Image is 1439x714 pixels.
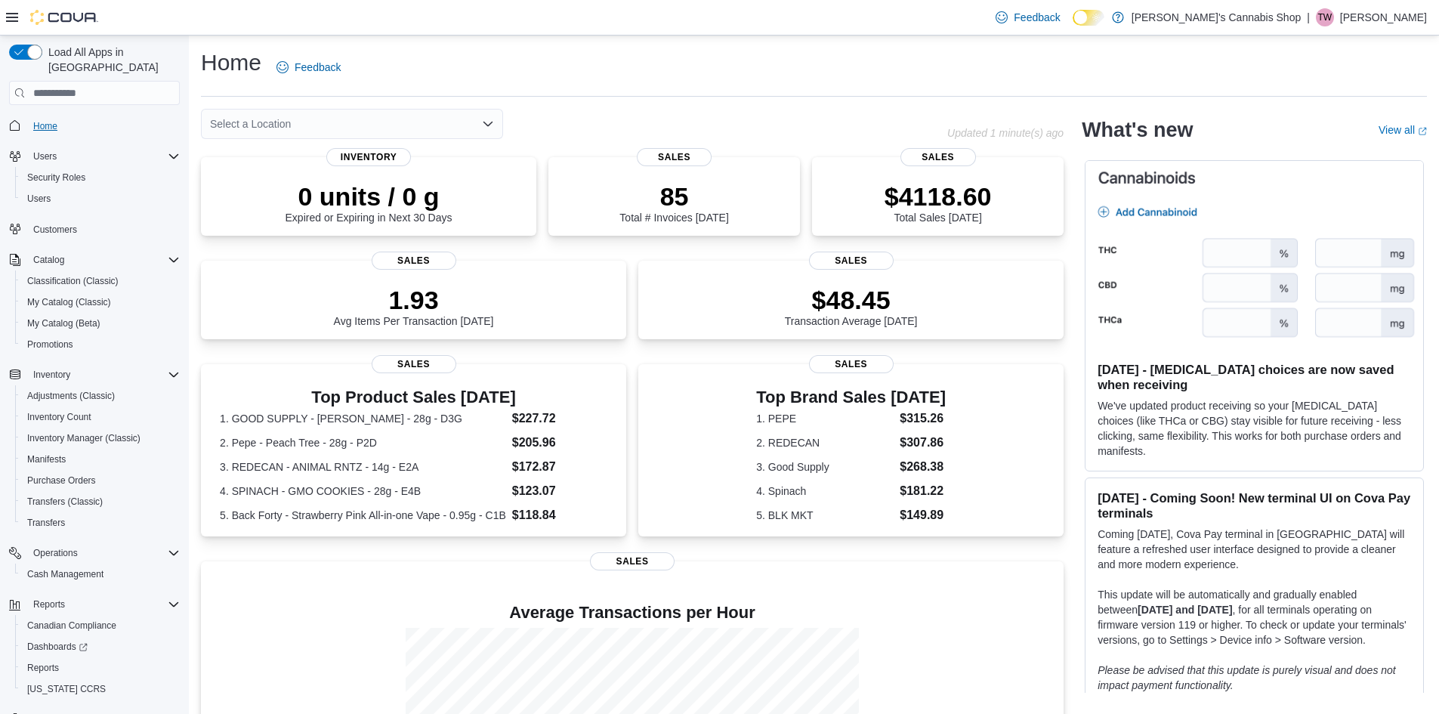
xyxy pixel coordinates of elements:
span: Catalog [27,251,180,269]
h1: Home [201,48,261,78]
span: Feedback [295,60,341,75]
h3: [DATE] - Coming Soon! New terminal UI on Cova Pay terminals [1098,490,1411,521]
span: Inventory [33,369,70,381]
a: Users [21,190,57,208]
button: My Catalog (Classic) [15,292,186,313]
button: Security Roles [15,167,186,188]
div: Total # Invoices [DATE] [619,181,728,224]
span: TW [1318,8,1332,26]
div: Taylor Willson [1316,8,1334,26]
div: Avg Items Per Transaction [DATE] [334,285,494,327]
span: My Catalog (Beta) [21,314,180,332]
button: Reports [27,595,71,614]
span: Transfers [27,517,65,529]
span: Sales [590,552,675,570]
button: Inventory [27,366,76,384]
a: Dashboards [15,636,186,657]
a: Adjustments (Classic) [21,387,121,405]
button: Classification (Classic) [15,270,186,292]
a: Inventory Manager (Classic) [21,429,147,447]
button: Promotions [15,334,186,355]
dd: $172.87 [512,458,607,476]
button: Users [3,146,186,167]
span: Inventory Count [27,411,91,423]
p: $4118.60 [885,181,992,212]
button: My Catalog (Beta) [15,313,186,334]
p: | [1307,8,1310,26]
span: Inventory Count [21,408,180,426]
a: Inventory Count [21,408,97,426]
span: Washington CCRS [21,680,180,698]
span: Users [33,150,57,162]
span: Sales [637,148,712,166]
button: Home [3,114,186,136]
button: Users [27,147,63,165]
span: Reports [27,595,180,614]
span: Classification (Classic) [21,272,180,290]
a: Transfers [21,514,71,532]
p: Coming [DATE], Cova Pay terminal in [GEOGRAPHIC_DATA] will feature a refreshed user interface des... [1098,527,1411,572]
span: Catalog [33,254,64,266]
p: [PERSON_NAME] [1340,8,1427,26]
h4: Average Transactions per Hour [213,604,1051,622]
span: Load All Apps in [GEOGRAPHIC_DATA] [42,45,180,75]
span: Manifests [21,450,180,468]
dt: 5. BLK MKT [756,508,894,523]
a: Cash Management [21,565,110,583]
span: Canadian Compliance [27,620,116,632]
span: Reports [33,598,65,610]
a: Customers [27,221,83,239]
a: Dashboards [21,638,94,656]
a: Promotions [21,335,79,354]
span: Purchase Orders [27,474,96,487]
button: Adjustments (Classic) [15,385,186,406]
button: Operations [27,544,84,562]
button: Inventory [3,364,186,385]
span: Inventory [326,148,411,166]
span: Transfers (Classic) [27,496,103,508]
span: Operations [33,547,78,559]
span: Transfers [21,514,180,532]
dt: 1. PEPE [756,411,894,426]
span: My Catalog (Beta) [27,317,100,329]
a: My Catalog (Beta) [21,314,107,332]
a: Home [27,117,63,135]
span: Cash Management [21,565,180,583]
span: Canadian Compliance [21,617,180,635]
button: Customers [3,218,186,240]
span: Customers [33,224,77,236]
em: Please be advised that this update is purely visual and does not impact payment functionality. [1098,664,1396,691]
span: Users [21,190,180,208]
span: My Catalog (Classic) [21,293,180,311]
span: Promotions [27,338,73,351]
span: Reports [27,662,59,674]
img: Cova [30,10,98,25]
span: Sales [900,148,976,166]
button: Reports [15,657,186,678]
button: Canadian Compliance [15,615,186,636]
span: Adjustments (Classic) [27,390,115,402]
div: Transaction Average [DATE] [785,285,918,327]
button: Reports [3,594,186,615]
button: Manifests [15,449,186,470]
dd: $307.86 [900,434,946,452]
p: 85 [619,181,728,212]
span: Purchase Orders [21,471,180,490]
span: Users [27,193,51,205]
dd: $315.26 [900,410,946,428]
span: Cash Management [27,568,103,580]
dd: $227.72 [512,410,607,428]
div: Total Sales [DATE] [885,181,992,224]
span: Dashboards [27,641,88,653]
span: Inventory Manager (Classic) [21,429,180,447]
dd: $181.22 [900,482,946,500]
a: Feedback [990,2,1066,32]
span: Manifests [27,453,66,465]
span: Customers [27,220,180,239]
dt: 3. Good Supply [756,459,894,474]
dd: $118.84 [512,506,607,524]
a: Manifests [21,450,72,468]
span: Users [27,147,180,165]
span: Home [27,116,180,134]
span: Dashboards [21,638,180,656]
